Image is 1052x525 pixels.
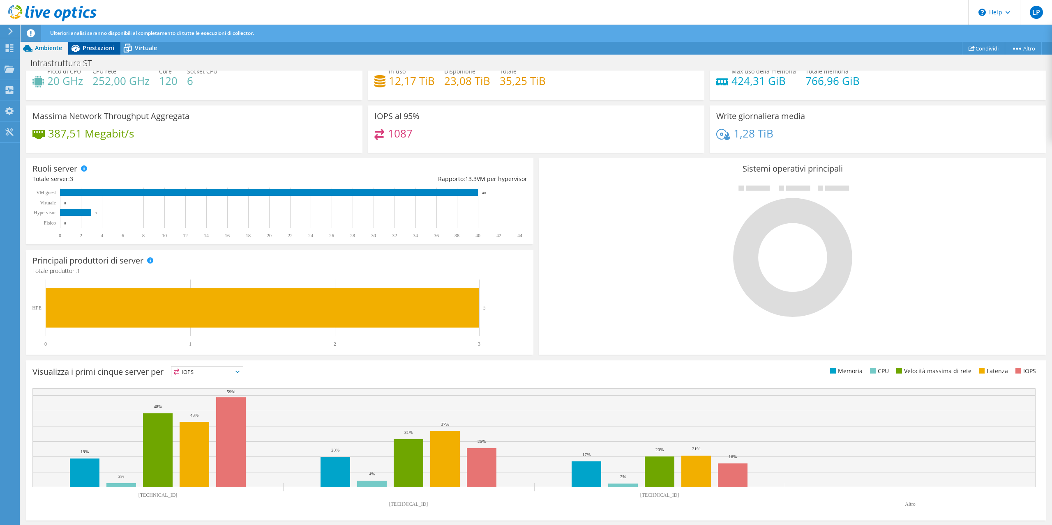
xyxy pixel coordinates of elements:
text: 38 [454,233,459,238]
svg: \n [978,9,986,16]
text: 43% [190,413,198,417]
h4: 766,96 GiB [805,76,860,85]
li: CPU [868,367,889,376]
text: 34 [413,233,418,238]
text: 59% [227,389,235,394]
text: 37% [441,422,449,426]
text: 28 [350,233,355,238]
text: 3% [118,474,125,479]
h1: Infrastruttura ST [27,59,104,68]
h4: 6 [187,76,217,85]
span: 3 [70,175,73,183]
span: Totale [500,67,517,75]
span: Virtuale [135,44,157,52]
span: Max uso della memoria [731,67,796,75]
text: 17% [582,452,591,457]
text: 21% [692,446,700,451]
text: 40 [482,191,486,195]
span: Disponibile [444,67,475,75]
text: Altro [905,501,915,507]
h4: 20 GHz [47,76,83,85]
text: 16% [729,454,737,459]
text: 8 [142,233,145,238]
text: [TECHNICAL_ID] [389,501,428,507]
li: Latenza [977,367,1008,376]
text: 40 [475,233,480,238]
text: 22 [288,233,293,238]
text: 4% [369,471,375,476]
span: Socket CPU [187,67,217,75]
text: 48% [154,404,162,409]
h3: Sistemi operativi principali [545,164,1040,173]
text: 12 [183,233,188,238]
li: IOPS [1013,367,1036,376]
span: 1 [77,267,80,275]
text: 19% [81,449,89,454]
h4: 424,31 GiB [731,76,796,85]
h4: 252,00 GHz [92,76,150,85]
text: 4 [101,233,103,238]
text: 24 [308,233,313,238]
h4: 35,25 TiB [500,76,546,85]
text: 1 [189,341,191,347]
h4: 23,08 TiB [444,76,490,85]
li: Memoria [828,367,863,376]
span: Totale memoria [805,67,849,75]
text: 2% [620,474,626,479]
text: 0 [64,221,66,225]
text: 6 [122,233,124,238]
text: [TECHNICAL_ID] [138,492,178,498]
text: HPE [32,305,42,311]
span: In uso [389,67,406,75]
text: 30 [371,233,376,238]
span: Prestazioni [83,44,114,52]
a: Condividi [962,42,1005,55]
h4: Totale produttori: [32,266,527,275]
span: Core [159,67,172,75]
h4: 387,51 Megabit/s [48,129,134,138]
h3: Ruoli server [32,164,77,173]
text: 42 [496,233,501,238]
text: 32 [392,233,397,238]
h4: 1087 [388,129,413,138]
text: [TECHNICAL_ID] [640,492,679,498]
text: 31% [404,430,413,435]
text: Hypervisor [34,210,56,216]
text: 20 [267,233,272,238]
h3: Massima Network Throughput Aggregata [32,112,189,121]
span: Ulteriori analisi saranno disponibili al completamento di tutte le esecuzioni di collector. [50,30,254,37]
text: 0 [64,201,66,205]
text: 16 [225,233,230,238]
text: 3 [95,211,97,215]
span: Picco di CPU [47,67,81,75]
span: IOPS [171,367,243,377]
text: VM guest [36,190,56,195]
div: Totale server: [32,174,280,183]
a: Altro [1005,42,1042,55]
span: 13.3 [465,175,477,183]
text: 2 [334,341,336,347]
text: 20% [331,447,339,452]
text: 0 [59,233,61,238]
h4: 1,28 TiB [734,129,773,138]
text: Virtuale [40,200,56,206]
li: Velocità massima di rete [894,367,971,376]
text: 26 [329,233,334,238]
span: CPU rete [92,67,116,75]
text: 14 [204,233,209,238]
text: 3 [478,341,480,347]
text: 26% [478,439,486,444]
h4: 12,17 TiB [389,76,435,85]
text: Fisico [44,220,56,226]
span: LP [1030,6,1043,19]
text: 44 [517,233,522,238]
h3: IOPS al 95% [374,112,420,121]
div: Rapporto: VM per hypervisor [280,174,527,183]
span: Ambiente [35,44,62,52]
text: 3 [483,305,486,310]
text: 20% [655,447,664,452]
text: 2 [80,233,82,238]
text: 18 [246,233,251,238]
text: 36 [434,233,439,238]
text: 0 [44,341,47,347]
